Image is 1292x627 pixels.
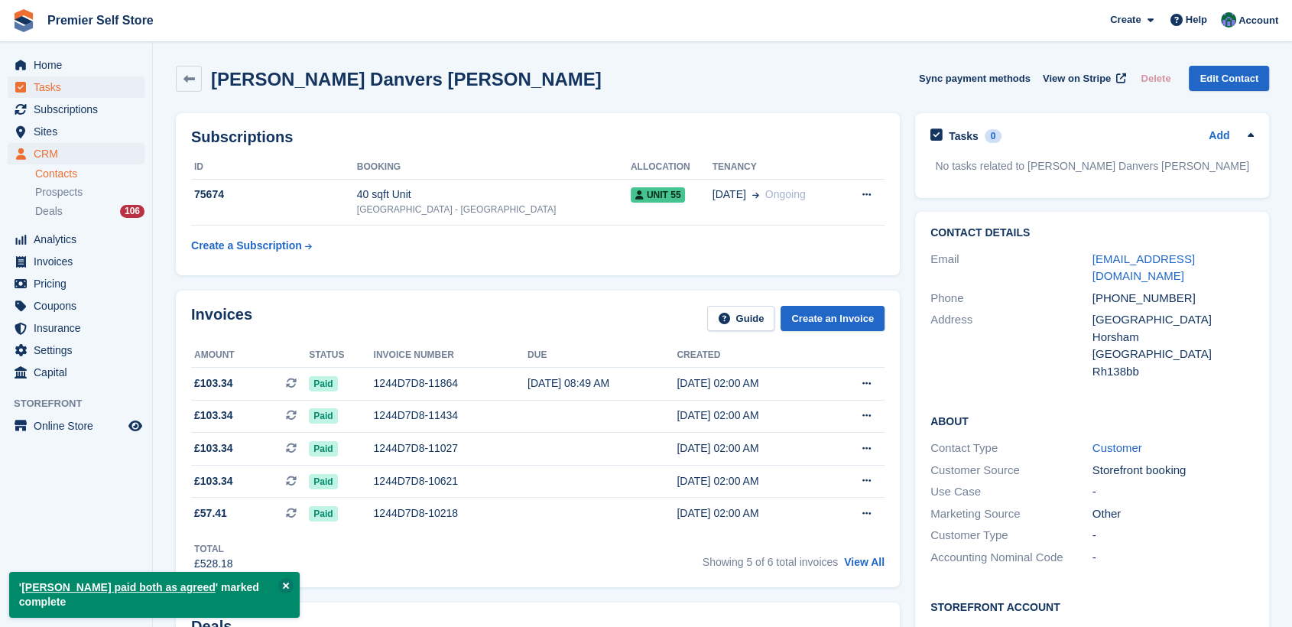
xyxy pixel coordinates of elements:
div: Email [930,251,1092,285]
span: Home [34,54,125,76]
span: Deals [35,204,63,219]
span: Pricing [34,273,125,294]
a: Prospects [35,184,144,200]
span: View on Stripe [1043,71,1111,86]
a: menu [8,251,144,272]
span: Insurance [34,317,125,339]
a: Create a Subscription [191,232,312,260]
span: Unit 55 [631,187,686,203]
th: Invoice number [374,343,528,368]
h2: Tasks [949,129,979,143]
div: Customer Type [930,527,1092,544]
span: Help [1186,12,1207,28]
span: Create [1110,12,1141,28]
a: menu [8,54,144,76]
span: Settings [34,339,125,361]
p: ' ' marked complete [9,572,300,618]
span: Paid [309,408,337,424]
a: menu [8,415,144,437]
a: menu [8,362,144,383]
div: 40 sqft Unit [357,187,631,203]
div: Customer Source [930,462,1092,479]
div: 106 [120,205,144,218]
button: Sync payment methods [919,66,1031,91]
th: Due [528,343,677,368]
div: Total [194,542,233,556]
span: Paid [309,376,337,391]
button: Delete [1135,66,1177,91]
a: menu [8,339,144,361]
h2: Invoices [191,306,252,331]
div: 75674 [191,187,357,203]
div: Horsham [1092,329,1255,346]
a: Create an Invoice [781,306,885,331]
div: Rh138bb [1092,363,1255,381]
div: 1244D7D8-10218 [374,505,528,521]
img: Jo Granger [1221,12,1236,28]
span: Storefront [14,396,152,411]
span: Paid [309,441,337,456]
span: Account [1238,13,1278,28]
a: [EMAIL_ADDRESS][DOMAIN_NAME] [1092,252,1195,283]
div: [DATE] 02:00 AM [677,408,826,424]
span: Coupons [34,295,125,317]
h2: Contact Details [930,227,1254,239]
th: Allocation [631,155,713,180]
h2: About [930,413,1254,428]
a: menu [8,273,144,294]
div: 1244D7D8-10621 [374,473,528,489]
span: £103.34 [194,473,233,489]
span: Showing 5 of 6 total invoices [703,556,838,568]
span: Tasks [34,76,125,98]
div: - [1092,483,1255,501]
div: Contact Type [930,440,1092,457]
span: Invoices [34,251,125,272]
div: [DATE] 02:00 AM [677,375,826,391]
a: [PERSON_NAME] paid both as agreed [21,581,216,593]
th: Amount [191,343,309,368]
span: Analytics [34,229,125,250]
div: 1244D7D8-11434 [374,408,528,424]
th: Status [309,343,373,368]
a: menu [8,143,144,164]
p: No tasks related to [PERSON_NAME] Danvers [PERSON_NAME] [930,158,1254,174]
th: ID [191,155,357,180]
span: Paid [309,474,337,489]
div: £528.18 [194,556,233,572]
h2: Subscriptions [191,128,885,146]
span: [DATE] [713,187,746,203]
a: menu [8,76,144,98]
span: Paid [309,506,337,521]
a: menu [8,99,144,120]
th: Tenancy [713,155,841,180]
a: Contacts [35,167,144,181]
div: [GEOGRAPHIC_DATA] [1092,346,1255,363]
a: View on Stripe [1037,66,1129,91]
h2: Storefront Account [930,599,1254,614]
div: Marketing Source [930,505,1092,523]
span: £103.34 [194,440,233,456]
div: 1244D7D8-11864 [374,375,528,391]
span: £103.34 [194,408,233,424]
th: Booking [357,155,631,180]
a: menu [8,295,144,317]
a: Edit Contact [1189,66,1269,91]
a: Customer [1092,441,1142,454]
a: Add [1209,128,1229,145]
div: [GEOGRAPHIC_DATA] [1092,311,1255,329]
div: - [1092,527,1255,544]
div: 1244D7D8-11027 [374,440,528,456]
div: Other [1092,505,1255,523]
a: menu [8,121,144,142]
a: Premier Self Store [41,8,160,33]
a: Deals 106 [35,203,144,219]
span: £103.34 [194,375,233,391]
a: View All [844,556,885,568]
div: - [1092,549,1255,567]
div: Accounting Nominal Code [930,549,1092,567]
a: Guide [707,306,774,331]
span: Prospects [35,185,83,200]
span: Subscriptions [34,99,125,120]
a: menu [8,229,144,250]
div: [DATE] 02:00 AM [677,505,826,521]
